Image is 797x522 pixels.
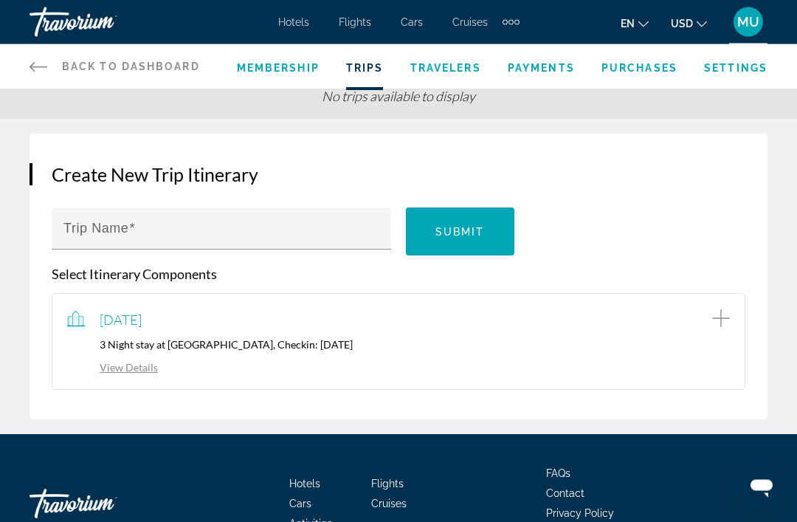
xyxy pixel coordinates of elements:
[62,61,200,72] span: Back to Dashboard
[508,62,575,74] a: Payments
[712,309,730,332] button: Add item to trip
[371,478,404,490] a: Flights
[671,18,693,30] span: USD
[52,267,745,283] p: Select Itinerary Components
[503,10,520,34] button: Extra navigation items
[452,16,488,28] a: Cruises
[738,463,785,510] iframe: Button to launch messaging window
[371,498,407,510] a: Cruises
[621,18,635,30] span: en
[671,13,707,34] button: Change currency
[621,13,649,34] button: Change language
[546,488,584,500] a: Contact
[278,16,309,28] a: Hotels
[63,221,128,236] mat-label: Trip Name
[737,15,759,30] span: MU
[30,89,767,120] div: No trips available to display
[30,44,200,89] a: Back to Dashboard
[237,62,320,74] a: Membership
[346,62,384,74] a: Trips
[52,164,745,186] h3: Create New Trip Itinerary
[546,508,614,520] a: Privacy Policy
[704,62,767,74] a: Settings
[100,312,142,329] span: [DATE]
[435,227,485,238] span: Submit
[546,468,570,480] a: FAQs
[601,62,677,74] a: Purchases
[410,62,481,74] a: Travelers
[30,3,177,41] a: Travorium
[67,362,158,374] a: View Details
[289,478,320,490] a: Hotels
[67,339,730,351] p: 3 Night stay at [GEOGRAPHIC_DATA], Checkin: [DATE]
[289,498,311,510] a: Cars
[401,16,423,28] a: Cars
[406,208,514,256] button: Submit
[339,16,371,28] a: Flights
[729,7,767,38] button: User Menu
